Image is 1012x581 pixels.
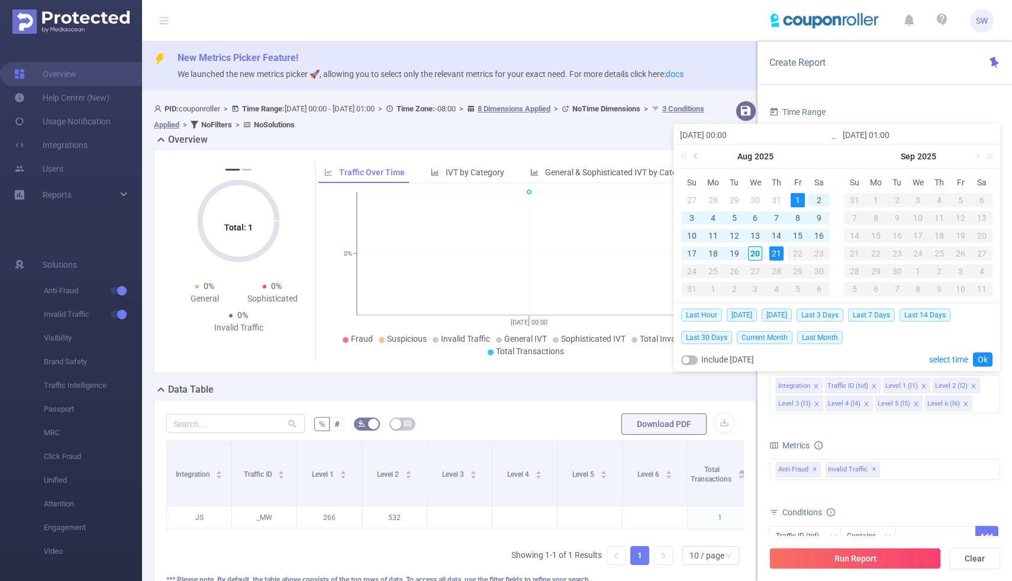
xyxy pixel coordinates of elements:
td: August 9, 2025 [808,209,830,227]
a: Aug [736,145,753,168]
td: September 11, 2025 [929,209,950,227]
td: September 25, 2025 [929,245,950,262]
td: August 30, 2025 [808,262,830,280]
div: 29 [727,193,742,207]
td: September 16, 2025 [887,227,908,245]
th: Tue [724,174,745,191]
span: Th [766,177,787,188]
td: August 17, 2025 [681,245,702,262]
i: icon: table [404,420,411,427]
td: September 10, 2025 [908,209,929,227]
td: September 23, 2025 [887,245,908,262]
td: September 4, 2025 [766,280,787,298]
b: No Solutions [254,120,295,129]
div: Level 1 (l1) [885,378,918,394]
td: August 28, 2025 [766,262,787,280]
span: couponroller [DATE] 00:00 - [DATE] 01:00 -08:00 [154,104,704,129]
button: Download PDF [621,413,707,435]
i: icon: close [814,401,820,408]
td: August 20, 2025 [745,245,766,262]
span: Traffic Over Time [339,168,405,177]
td: September 26, 2025 [950,245,971,262]
div: 1 [908,264,929,278]
a: Integrations [14,133,88,157]
i: icon: close [963,401,969,408]
span: Anti-Fraud [44,279,142,303]
div: 19 [727,246,742,261]
div: 5 [950,193,971,207]
span: 0% [271,281,282,291]
th: Thu [766,174,787,191]
li: Traffic ID (tid) [825,378,881,393]
span: ✕ [813,463,817,477]
th: Mon [865,174,887,191]
div: 3 [908,193,929,207]
b: Time Zone: [397,104,435,113]
td: September 6, 2025 [808,280,830,298]
td: August 7, 2025 [766,209,787,227]
div: 26 [724,264,745,278]
div: 14 [844,229,865,243]
span: > [232,120,243,129]
div: 2 [929,264,950,278]
a: Users [14,157,63,181]
div: 2 [887,193,908,207]
div: 1 [791,193,805,207]
i: icon: thunderbolt [154,53,166,65]
div: 4 [929,193,950,207]
th: Thu [929,174,950,191]
td: September 24, 2025 [908,245,929,262]
td: August 24, 2025 [681,262,702,280]
div: Level 5 (l5) [878,396,910,412]
th: Sun [844,174,865,191]
div: 13 [748,229,762,243]
div: 25 [702,264,724,278]
i: icon: bg-colors [358,420,365,427]
a: Ok [973,352,992,367]
td: September 14, 2025 [844,227,865,245]
i: icon: down [884,533,891,541]
div: 31 [844,193,865,207]
span: Invalid Traffic [44,303,142,326]
div: 29 [865,264,887,278]
th: Sun [681,174,702,191]
div: 10 / page [689,547,724,564]
i: icon: user [154,105,165,113]
td: October 5, 2025 [844,280,865,298]
td: September 20, 2025 [971,227,992,245]
a: Reports [43,183,72,207]
li: Level 3 (l3) [776,396,823,411]
div: 18 [929,229,950,243]
td: July 28, 2025 [702,191,724,209]
div: 18 [706,246,720,261]
div: Contains [847,527,884,546]
div: 17 [685,246,699,261]
div: 19 [950,229,971,243]
td: July 31, 2025 [766,191,787,209]
div: 9 [812,211,826,225]
span: Sa [808,177,830,188]
td: September 21, 2025 [844,245,865,262]
li: Level 6 (l6) [925,396,972,411]
td: July 27, 2025 [681,191,702,209]
span: Video [44,540,142,563]
td: August 26, 2025 [724,262,745,280]
span: Fr [950,177,971,188]
td: July 30, 2025 [745,191,766,209]
input: Start date [680,128,831,142]
div: 7 [769,211,784,225]
td: September 17, 2025 [908,227,929,245]
div: 13 [971,211,992,225]
div: Traffic ID (tid) [776,527,827,546]
td: September 2, 2025 [887,191,908,209]
a: Previous month (PageUp) [691,145,702,168]
div: 25 [929,246,950,261]
td: August 2, 2025 [808,191,830,209]
div: 16 [887,229,908,243]
div: 28 [844,264,865,278]
td: September 8, 2025 [865,209,887,227]
div: 24 [908,246,929,261]
span: Passport [44,397,142,421]
span: New Metrics Picker Feature! [178,52,298,63]
th: Tue [887,174,908,191]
